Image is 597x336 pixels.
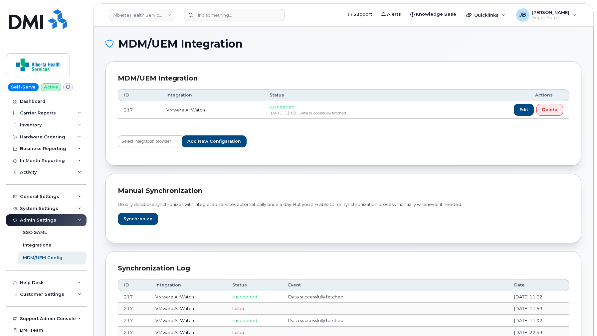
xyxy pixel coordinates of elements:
[118,263,569,273] div: Synchronization Log
[542,106,557,113] span: Delete
[536,104,563,116] button: Delete
[226,279,282,291] th: Status
[123,216,152,222] span: Synchronize
[118,279,149,291] th: ID
[226,315,282,327] td: succeeded
[514,104,534,116] button: Edit
[118,101,160,119] td: 217
[298,110,346,115] span: Data successfully fetched
[270,104,295,109] span: succeeded
[118,201,569,208] p: Usually database synchronizes with integrated services automatically once a day. But you are able...
[270,110,297,115] span: [DATE] 11:02.
[118,39,243,49] span: MDM/UEM Integration
[118,303,149,315] td: 217
[149,279,226,291] th: Integration
[282,279,508,291] th: Event
[508,291,569,303] td: [DATE] 11:02
[508,279,569,291] th: Date
[226,291,282,303] td: succeeded
[118,74,569,83] div: MDM/UEM Integration
[282,315,508,327] td: Data successfully fetched
[166,107,205,112] span: VMware AirWatch
[149,291,226,303] td: VMware AirWatch
[282,291,508,303] td: Data successfully fetched
[118,315,149,327] td: 217
[160,89,264,101] th: Integration
[118,89,160,101] th: ID
[508,303,569,315] td: [DATE] 11:53
[519,106,528,113] span: Edit
[226,303,282,315] td: failed
[118,291,149,303] td: 217
[118,186,569,196] div: Manual synchronization
[149,303,226,315] td: VMware AirWatch
[187,138,241,144] span: Add new configaration
[444,89,569,101] th: Actions
[182,135,247,147] button: Add new configaration
[264,89,444,101] th: Status
[508,315,569,327] td: [DATE] 11:02
[118,213,158,225] button: Synchronize
[149,315,226,327] td: VMware AirWatch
